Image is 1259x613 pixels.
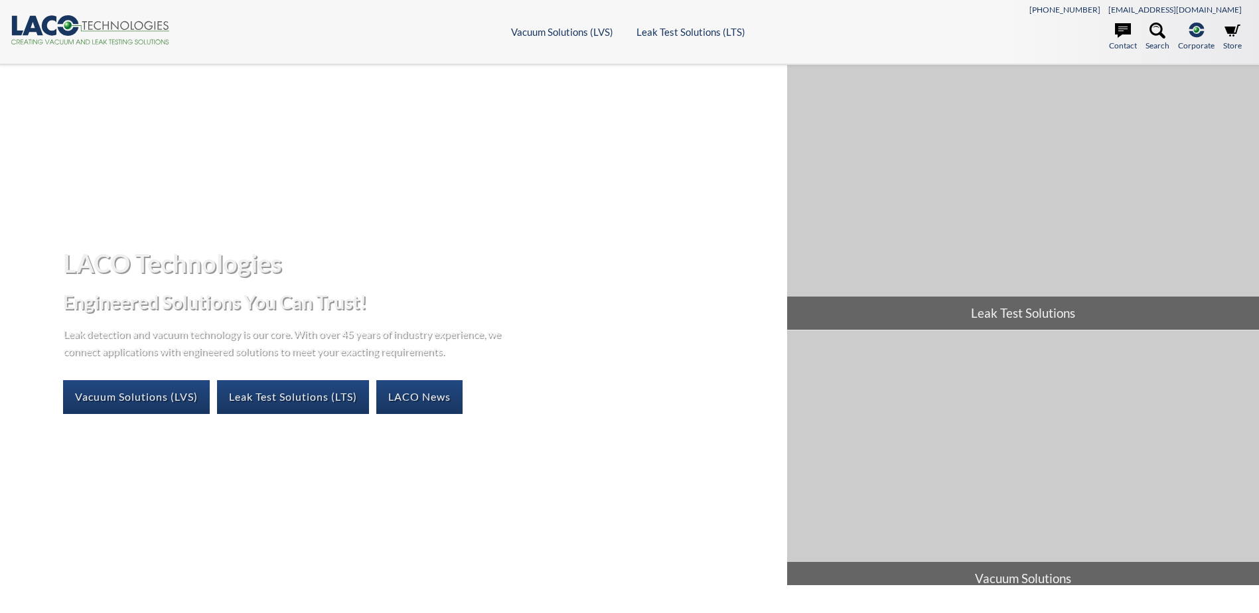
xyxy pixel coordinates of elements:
p: Leak detection and vacuum technology is our core. With over 45 years of industry experience, we c... [63,325,508,359]
a: [EMAIL_ADDRESS][DOMAIN_NAME] [1108,5,1242,15]
h2: Engineered Solutions You Can Trust! [63,290,777,314]
a: Search [1146,23,1169,52]
a: Leak Test Solutions [787,65,1259,330]
a: Leak Test Solutions (LTS) [636,26,745,38]
span: Vacuum Solutions [787,562,1259,595]
h1: LACO Technologies [63,247,777,279]
a: Vacuum Solutions (LVS) [63,380,210,413]
a: Vacuum Solutions [787,330,1259,595]
a: Vacuum Solutions (LVS) [511,26,613,38]
span: Leak Test Solutions [787,297,1259,330]
span: Corporate [1178,39,1215,52]
a: [PHONE_NUMBER] [1029,5,1100,15]
a: Store [1223,23,1242,52]
a: LACO News [376,380,463,413]
a: Leak Test Solutions (LTS) [217,380,369,413]
a: Contact [1109,23,1137,52]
